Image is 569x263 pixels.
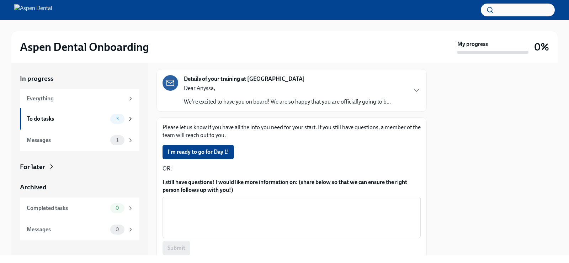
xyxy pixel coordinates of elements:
[184,98,391,106] p: We're excited to have you on board! We are so happy that you are officially going to b...
[27,204,107,212] div: Completed tasks
[184,84,391,92] p: Dear Anyssa,
[14,4,52,16] img: Aspen Dental
[534,41,549,53] h3: 0%
[27,136,107,144] div: Messages
[20,183,139,192] a: Archived
[27,95,124,102] div: Everything
[111,205,123,211] span: 0
[112,137,123,143] span: 1
[20,108,139,130] a: To do tasks3
[20,162,139,172] a: For later
[163,145,234,159] button: I'm ready to go for Day 1!
[20,130,139,151] a: Messages1
[163,165,421,173] p: OR:
[20,198,139,219] a: Completed tasks0
[20,40,149,54] h2: Aspen Dental Onboarding
[112,116,123,121] span: 3
[184,75,305,83] strong: Details of your training at [GEOGRAPHIC_DATA]
[20,219,139,240] a: Messages0
[27,115,107,123] div: To do tasks
[20,162,45,172] div: For later
[163,178,421,194] label: I still have questions! I would like more information on: (share below so that we can ensure the ...
[457,40,488,48] strong: My progress
[111,227,123,232] span: 0
[163,123,421,139] p: Please let us know if you have all the info you need for your start. If you still have questions,...
[20,89,139,108] a: Everything
[167,148,229,156] span: I'm ready to go for Day 1!
[27,226,107,233] div: Messages
[20,74,139,83] a: In progress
